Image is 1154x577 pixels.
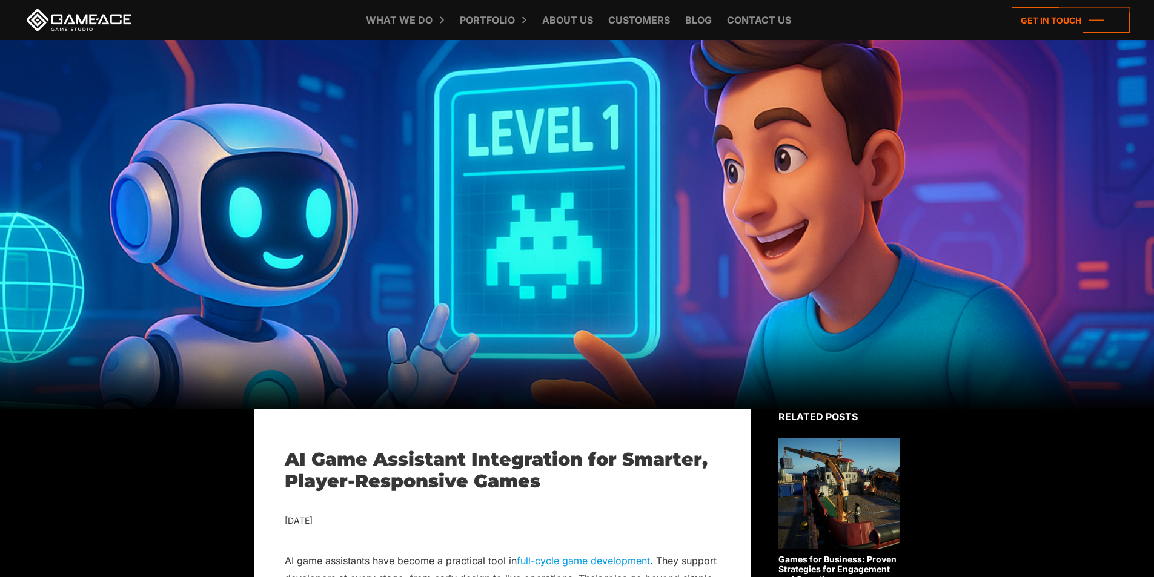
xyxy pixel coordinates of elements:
[517,555,650,567] a: full-cycle game development
[778,409,900,424] div: Related posts
[1012,7,1130,33] a: Get in touch
[778,438,900,549] img: Related
[285,449,721,492] h1: AI Game Assistant Integration for Smarter, Player-Responsive Games
[285,513,721,529] div: [DATE]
